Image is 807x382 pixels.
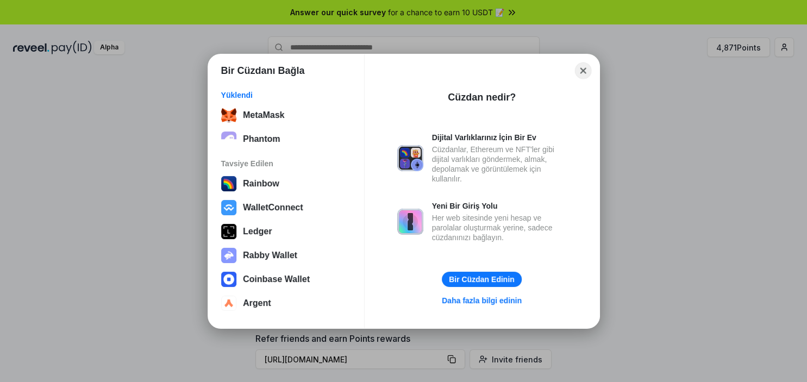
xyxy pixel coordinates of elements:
[221,176,236,191] img: svg+xml,%3Csvg%20width%3D%22120%22%20height%3D%22120%22%20viewBox%3D%220%200%20120%20120%22%20fil...
[243,298,271,308] div: Argent
[243,203,303,212] div: WalletConnect
[218,173,354,195] button: Rainbow
[218,292,354,314] button: Argent
[243,134,280,144] div: Phantom
[218,128,354,150] button: Phantom
[435,293,528,308] a: Daha fazla bilgi edinin
[218,221,354,242] button: Ledger
[397,209,423,235] img: svg+xml,%3Csvg%20xmlns%3D%22http%3A%2F%2Fwww.w3.org%2F2000%2Fsvg%22%20fill%3D%22none%22%20viewBox...
[243,251,297,260] div: Rabby Wallet
[221,272,236,287] img: svg+xml,%3Csvg%20width%3D%2228%22%20height%3D%2228%22%20viewBox%3D%220%200%2028%2028%22%20fill%3D...
[221,131,236,147] img: epq2vO3P5aLWl15yRS7Q49p1fHTx2Sgh99jU3kfXv7cnPATIVQHAx5oQs66JWv3SWEjHOsb3kKgmE5WNBxBId7C8gm8wEgOvz...
[221,159,351,168] div: Tavsiye Edilen
[221,64,305,77] h1: Bir Cüzdanı Bağla
[448,91,516,104] div: Cüzdan nedir?
[449,274,515,284] div: Bir Cüzdan Edinin
[442,296,522,305] div: Daha fazla bilgi edinin
[218,197,354,218] button: WalletConnect
[442,272,522,287] button: Bir Cüzdan Edinin
[432,201,567,211] div: Yeni Bir Giriş Yolu
[397,145,423,171] img: svg+xml,%3Csvg%20xmlns%3D%22http%3A%2F%2Fwww.w3.org%2F2000%2Fsvg%22%20fill%3D%22none%22%20viewBox...
[218,268,354,290] button: Coinbase Wallet
[218,104,354,126] button: MetaMask
[432,213,567,242] div: Her web sitesinde yeni hesap ve parolalar oluşturmak yerine, sadece cüzdanınızı bağlayın.
[218,245,354,266] button: Rabby Wallet
[221,296,236,311] img: svg+xml,%3Csvg%20width%3D%2228%22%20height%3D%2228%22%20viewBox%3D%220%200%2028%2028%22%20fill%3D...
[221,90,351,100] div: Yüklendi
[243,274,310,284] div: Coinbase Wallet
[432,133,567,142] div: Dijital Varlıklarınız İçin Bir Ev
[221,200,236,215] img: svg+xml,%3Csvg%20width%3D%2228%22%20height%3D%2228%22%20viewBox%3D%220%200%2028%2028%22%20fill%3D...
[221,224,236,239] img: svg+xml,%3Csvg%20xmlns%3D%22http%3A%2F%2Fwww.w3.org%2F2000%2Fsvg%22%20width%3D%2228%22%20height%3...
[574,62,591,79] button: Close
[221,248,236,263] img: svg+xml,%3Csvg%20xmlns%3D%22http%3A%2F%2Fwww.w3.org%2F2000%2Fsvg%22%20fill%3D%22none%22%20viewBox...
[243,110,284,120] div: MetaMask
[432,145,567,184] div: Cüzdanlar, Ethereum ve NFT'ler gibi dijital varlıkları göndermek, almak, depolamak ve görüntüleme...
[221,108,236,123] img: svg+xml;base64,PHN2ZyB3aWR0aD0iMzUiIGhlaWdodD0iMzQiIHZpZXdCb3g9IjAgMCAzNSAzNCIgZmlsbD0ibm9uZSIgeG...
[243,227,272,236] div: Ledger
[243,179,279,189] div: Rainbow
